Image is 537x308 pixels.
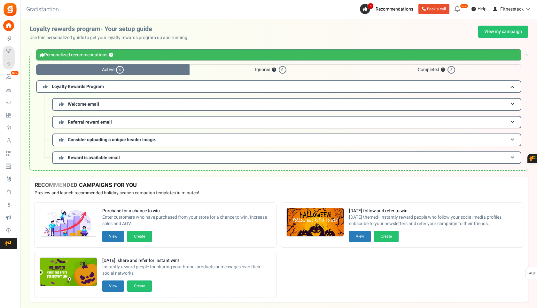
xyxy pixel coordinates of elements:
[376,6,413,12] span: Recommendations
[127,231,152,242] button: Create
[11,71,19,75] em: New
[287,208,344,237] img: Recommended Campaigns
[476,6,486,12] span: Help
[527,267,536,280] span: FAQs
[272,68,276,72] button: ?
[279,66,286,74] span: 0
[460,4,468,8] em: New
[352,64,521,75] span: Completed
[29,35,194,41] p: Use this personalized guide to get your loyalty rewards program up and running.
[127,280,152,292] button: Create
[349,214,518,227] span: [DATE] themed- Instantly reward people who follow your social media profiles, subscribe to your n...
[40,258,97,287] img: Recommended Campaigns
[29,26,194,33] h2: Loyalty rewards program- Your setup guide
[116,66,124,74] span: 4
[35,190,523,196] p: Preview and launch recommended holiday season campaign templates in minutes!
[3,71,17,82] a: New
[68,101,99,108] span: Welcome email
[441,68,445,72] button: ?
[469,4,489,14] a: Help
[102,231,124,242] button: View
[349,208,518,214] strong: [DATE] follow and refer to win
[3,2,17,17] img: Gratisfaction
[40,208,97,237] img: Recommended Campaigns
[52,83,104,90] span: Loyalty Rewards Program
[500,6,524,12] span: Fitnesstack
[478,26,528,38] a: View my campaign
[102,214,271,227] span: Enter customers who have purchased from your store for a chance to win. Increase sales and AOV.
[36,49,521,61] div: Personalized recommendations
[418,4,449,14] a: Book a call
[360,4,416,14] a: 4 Recommendations
[35,182,523,189] h4: RECOMMENDED CAMPAIGNS FOR YOU
[36,64,190,75] span: Active
[349,231,371,242] button: View
[368,3,374,9] span: 4
[102,208,271,214] strong: Purchase for a chance to win
[68,119,112,126] span: Referral reward email
[19,3,66,16] h3: Gratisfaction
[109,53,113,57] button: ?
[102,280,124,292] button: View
[68,154,120,161] span: Reward is available email
[102,257,271,264] strong: [DATE]: share and refer for instant win!
[68,136,156,143] span: Consider uploading a unique header image.
[374,231,399,242] button: Create
[190,64,352,75] span: Ignored
[102,264,271,277] span: Instantly reward people for sharing your brand, products or messages over their social networks
[447,66,455,74] span: 3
